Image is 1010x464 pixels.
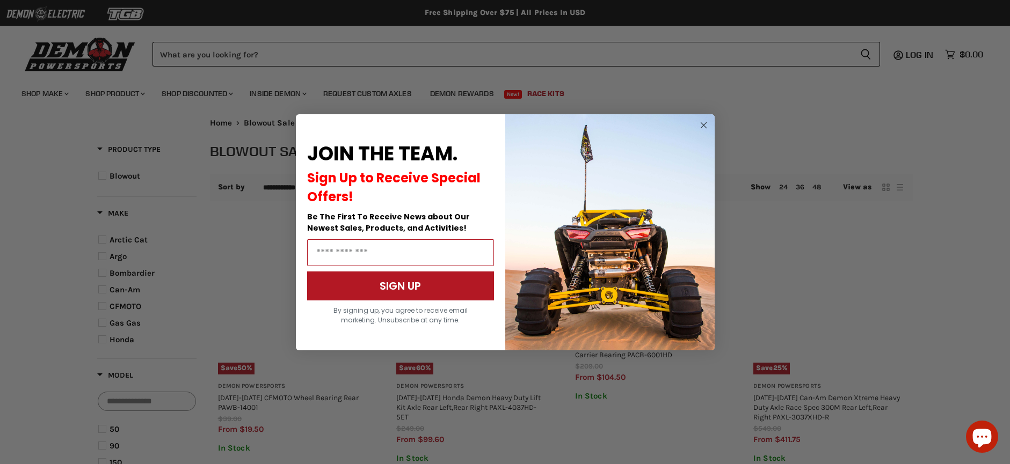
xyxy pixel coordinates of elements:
[307,271,494,300] button: SIGN UP
[307,211,470,233] span: Be The First To Receive News about Our Newest Sales, Products, and Activities!
[307,239,494,266] input: Email Address
[333,306,468,325] span: By signing up, you agree to receive email marketing. Unsubscribe at any time.
[505,114,715,350] img: a9095488-b6e7-41ba-879d-588abfab540b.jpeg
[697,119,710,132] button: Close dialog
[307,140,457,167] span: JOIN THE TEAM.
[307,169,481,205] span: Sign Up to Receive Special Offers!
[963,421,1001,455] inbox-online-store-chat: Shopify online store chat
